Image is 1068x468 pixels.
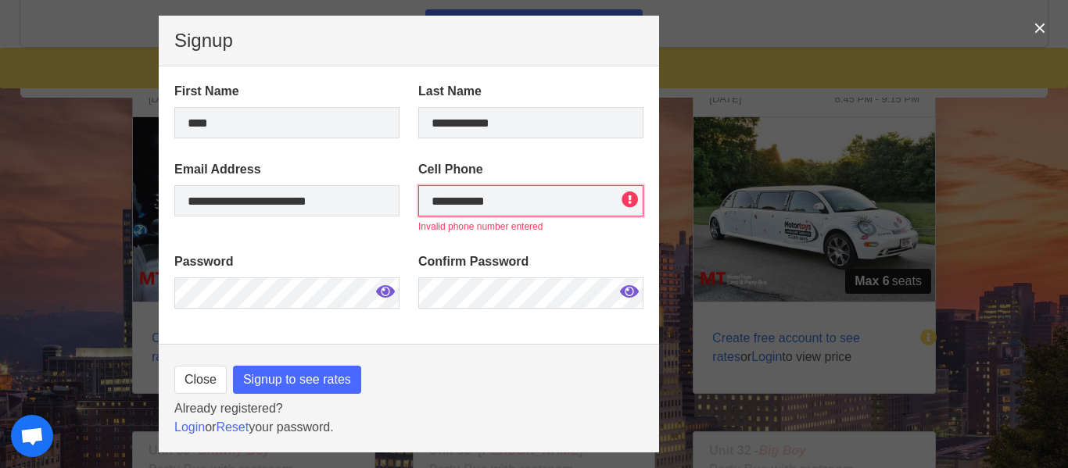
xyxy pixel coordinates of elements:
label: First Name [174,82,400,101]
label: Cell Phone [418,160,643,179]
span: Signup to see rates [243,370,351,389]
button: Close [174,366,227,394]
p: Already registered? [174,399,643,418]
a: Login [174,420,205,434]
p: Signup [174,31,643,50]
p: or your password. [174,418,643,437]
button: Signup to see rates [233,366,361,394]
label: Confirm Password [418,252,643,271]
label: Last Name [418,82,643,101]
iframe: reCAPTCHA [174,330,412,448]
div: Open chat [11,415,53,457]
label: Password [174,252,400,271]
a: Reset [216,420,249,434]
label: Email Address [174,160,400,179]
p: Invalid phone number entered [418,220,643,234]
